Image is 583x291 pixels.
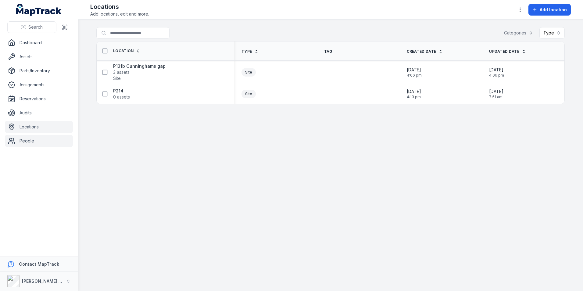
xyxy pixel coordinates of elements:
[489,95,503,99] span: 7:51 am
[5,79,73,91] a: Assignments
[5,107,73,119] a: Audits
[5,51,73,63] a: Assets
[407,67,422,78] time: 02/10/2025, 4:06:35 pm
[113,75,121,81] span: Site
[5,37,73,49] a: Dashboard
[489,88,503,95] span: [DATE]
[489,73,504,78] span: 4:06 pm
[489,67,504,78] time: 02/10/2025, 4:06:35 pm
[113,48,140,53] a: Location
[540,7,567,13] span: Add location
[407,88,421,95] span: [DATE]
[489,49,519,54] span: Updated Date
[407,95,421,99] span: 4:13 pm
[5,65,73,77] a: Parts/Inventory
[5,121,73,133] a: Locations
[90,11,149,17] span: Add locations, edit and more.
[28,24,43,30] span: Search
[22,278,100,284] strong: [PERSON_NAME] Asset Maintenance
[539,27,565,39] button: Type
[113,63,166,81] a: P131b Cunninghams gap3 assetsSite
[324,49,332,54] span: Tag
[241,90,256,98] div: Site
[5,135,73,147] a: People
[407,49,443,54] a: Created Date
[241,49,252,54] span: Type
[113,88,130,100] a: P2140 assets
[489,67,504,73] span: [DATE]
[241,49,259,54] a: Type
[113,63,166,69] strong: P131b Cunninghams gap
[19,261,59,267] strong: Contact MapTrack
[241,68,256,77] div: Site
[113,94,130,100] span: 0 assets
[407,49,436,54] span: Created Date
[90,2,149,11] h2: Locations
[500,27,537,39] button: Categories
[407,88,421,99] time: 02/10/2025, 4:13:24 pm
[528,4,571,16] button: Add location
[407,67,422,73] span: [DATE]
[407,73,422,78] span: 4:06 pm
[113,48,134,53] span: Location
[113,88,130,94] strong: P214
[113,69,130,75] span: 3 assets
[5,93,73,105] a: Reservations
[16,4,62,16] a: MapTrack
[7,21,56,33] button: Search
[489,88,503,99] time: 03/10/2025, 7:51:12 am
[489,49,526,54] a: Updated Date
